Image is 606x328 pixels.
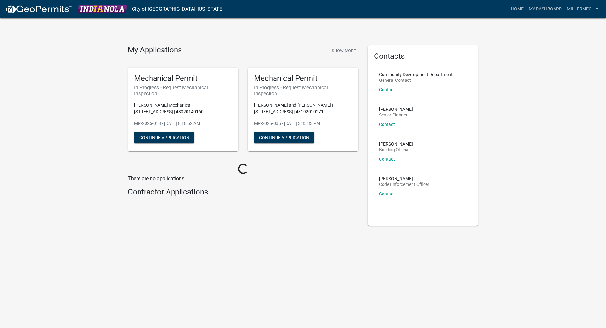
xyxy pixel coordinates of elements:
a: City of [GEOGRAPHIC_DATA], [US_STATE] [132,4,223,15]
h6: In Progress - Request Mechanical Inspection [134,85,232,97]
a: Contact [379,87,395,92]
p: Code Enforcement Officer [379,182,429,187]
p: Building Official [379,147,413,152]
a: MillerMech [564,3,601,15]
p: MP-2025-018 - [DATE] 8:18:52 AM [134,120,232,127]
p: [PERSON_NAME] and [PERSON_NAME] | [STREET_ADDRESS] | 48192010271 [254,102,352,115]
p: There are no applications [128,175,358,182]
a: Contact [379,157,395,162]
h4: Contractor Applications [128,188,358,197]
h4: My Applications [128,45,182,55]
a: My Dashboard [526,3,564,15]
a: Contact [379,122,395,127]
p: [PERSON_NAME] [379,176,429,181]
h5: Mechanical Permit [134,74,232,83]
a: Home [508,3,526,15]
button: Show More [329,45,358,56]
img: City of Indianola, Iowa [78,5,127,13]
p: General Contact [379,78,453,82]
h6: In Progress - Request Mechanical Inspection [254,85,352,97]
button: Continue Application [254,132,314,143]
p: Senior Planner [379,113,413,117]
p: [PERSON_NAME] [379,142,413,146]
p: MP-2025-005 - [DATE] 3:35:33 PM [254,120,352,127]
a: Contact [379,191,395,196]
wm-workflow-list-section: Contractor Applications [128,188,358,199]
p: [PERSON_NAME] Mechanical | [STREET_ADDRESS] | 48020140160 [134,102,232,115]
h5: Contacts [374,52,472,61]
p: [PERSON_NAME] [379,107,413,111]
button: Continue Application [134,132,194,143]
p: Community Development Department [379,72,453,77]
h5: Mechanical Permit [254,74,352,83]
